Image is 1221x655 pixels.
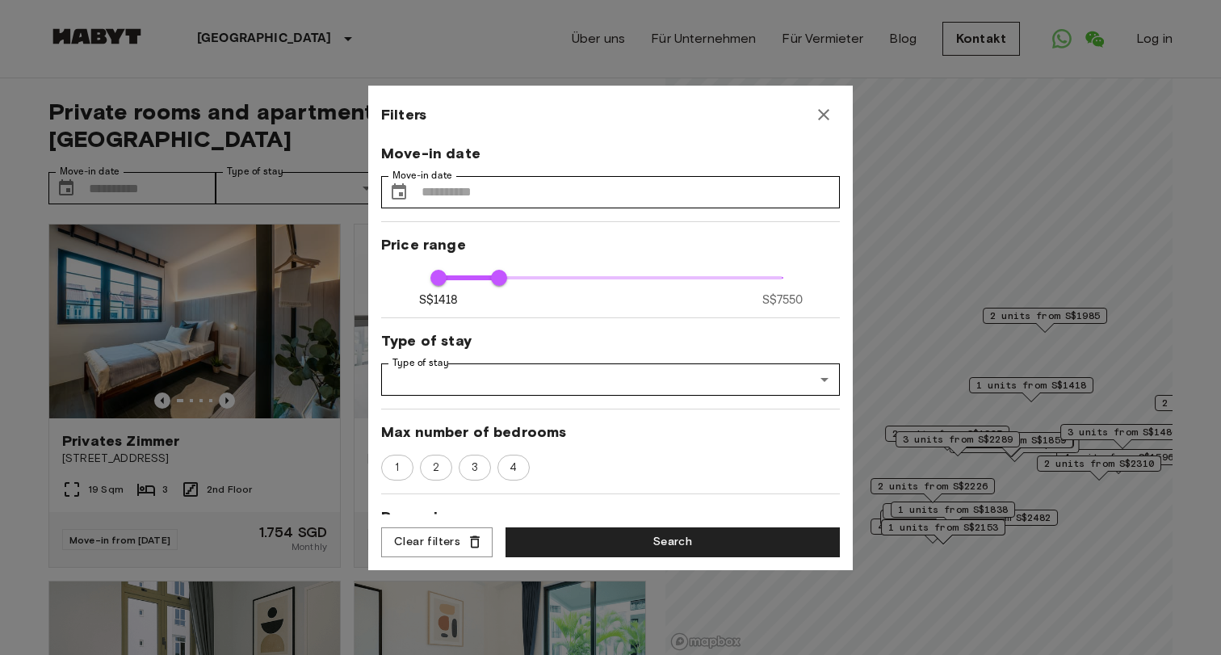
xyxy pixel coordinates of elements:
[381,507,840,527] span: Room size
[392,356,449,370] label: Type of stay
[386,460,408,476] span: 1
[463,460,487,476] span: 3
[459,455,491,481] div: 3
[497,455,530,481] div: 4
[381,235,840,254] span: Price range
[762,292,804,309] span: S$7550
[506,527,840,557] button: Search
[501,460,526,476] span: 4
[381,455,413,481] div: 1
[424,460,448,476] span: 2
[420,455,452,481] div: 2
[381,422,840,442] span: Max number of bedrooms
[381,105,426,124] span: Filters
[381,144,840,163] span: Move-in date
[383,176,415,208] button: Choose date
[392,169,452,183] label: Move-in date
[381,527,493,557] button: Clear filters
[381,331,840,351] span: Type of stay
[419,292,459,309] span: S$1418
